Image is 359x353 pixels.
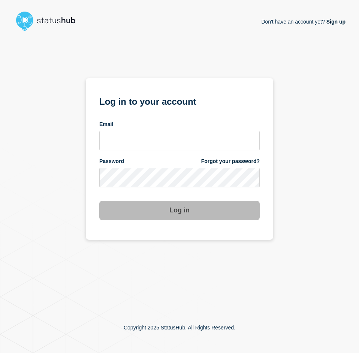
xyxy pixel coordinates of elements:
[201,158,260,165] a: Forgot your password?
[99,201,260,220] button: Log in
[325,19,346,25] a: Sign up
[99,131,260,150] input: email input
[99,94,260,108] h1: Log in to your account
[261,13,346,31] p: Don't have an account yet?
[13,9,85,33] img: StatusHub logo
[99,168,260,187] input: password input
[124,325,235,331] p: Copyright 2025 StatusHub. All Rights Reserved.
[99,158,124,165] span: Password
[99,121,113,128] span: Email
